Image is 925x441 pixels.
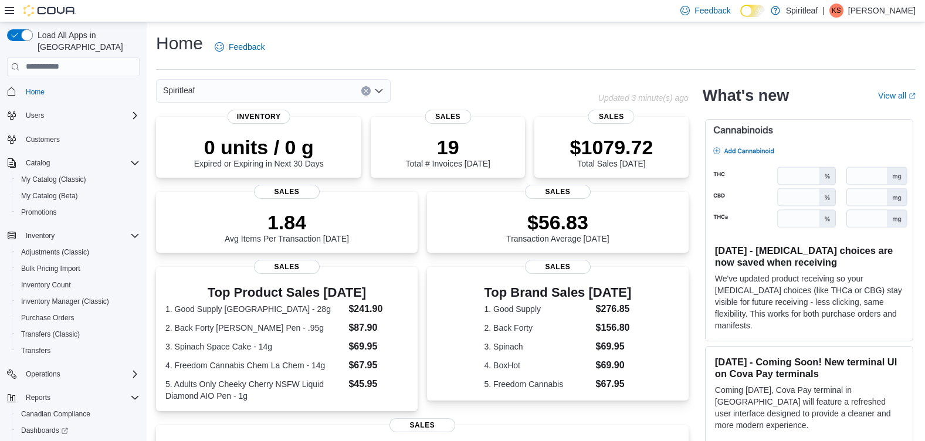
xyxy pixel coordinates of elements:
span: Inventory Manager (Classic) [21,297,109,306]
span: Spiritleaf [163,83,195,97]
span: Promotions [16,205,140,219]
span: Dashboards [21,426,68,435]
a: Adjustments (Classic) [16,245,94,259]
h3: Top Brand Sales [DATE] [484,286,632,300]
button: Inventory Manager (Classic) [12,293,144,310]
span: Canadian Compliance [16,407,140,421]
button: Catalog [2,155,144,171]
span: Adjustments (Classic) [16,245,140,259]
button: Catalog [21,156,55,170]
button: Transfers [12,342,144,359]
span: Customers [26,135,60,144]
dt: 4. Freedom Cannabis Chem La Chem - 14g [165,359,344,371]
dd: $69.95 [348,340,408,354]
span: Feedback [229,41,265,53]
p: Spiritleaf [786,4,818,18]
input: Dark Mode [740,5,765,17]
span: Customers [21,132,140,147]
button: Users [21,108,49,123]
span: Transfers [16,344,140,358]
a: Promotions [16,205,62,219]
button: Reports [2,389,144,406]
span: Users [21,108,140,123]
span: Purchase Orders [16,311,140,325]
img: Cova [23,5,76,16]
dd: $87.90 [348,321,408,335]
span: Sales [588,110,635,124]
button: Inventory [2,228,144,244]
div: Expired or Expiring in Next 30 Days [194,135,324,168]
span: Inventory Manager (Classic) [16,294,140,308]
span: Reports [21,391,140,405]
button: Inventory [21,229,59,243]
span: Canadian Compliance [21,409,90,419]
a: Bulk Pricing Import [16,262,85,276]
a: Customers [21,133,65,147]
a: Transfers [16,344,55,358]
dt: 4. BoxHot [484,359,591,371]
span: Reports [26,393,50,402]
div: Kennedy S [829,4,843,18]
button: Operations [21,367,65,381]
button: Purchase Orders [12,310,144,326]
svg: External link [909,93,916,100]
button: My Catalog (Classic) [12,171,144,188]
span: Transfers [21,346,50,355]
button: Bulk Pricing Import [12,260,144,277]
span: My Catalog (Beta) [16,189,140,203]
button: Reports [21,391,55,405]
span: Sales [525,185,591,199]
dt: 5. Adults Only Cheeky Cherry NSFW Liquid Diamond AIO Pen - 1g [165,378,344,402]
span: My Catalog (Classic) [16,172,140,186]
span: Bulk Pricing Import [16,262,140,276]
dt: 1. Good Supply [GEOGRAPHIC_DATA] - 28g [165,303,344,315]
button: Users [2,107,144,124]
span: My Catalog (Beta) [21,191,78,201]
a: Home [21,85,49,99]
span: Dashboards [16,423,140,437]
h3: Top Product Sales [DATE] [165,286,408,300]
a: Feedback [210,35,269,59]
span: Home [26,87,45,97]
span: Sales [254,260,320,274]
a: My Catalog (Classic) [16,172,91,186]
button: Clear input [361,86,371,96]
p: We've updated product receiving so your [MEDICAL_DATA] choices (like THCa or CBG) stay visible fo... [715,273,903,331]
span: Inventory Count [16,278,140,292]
span: Sales [254,185,320,199]
span: Catalog [21,156,140,170]
dd: $67.95 [596,377,632,391]
span: Inventory Count [21,280,71,290]
p: 19 [405,135,490,159]
p: 1.84 [225,211,349,234]
h2: What's new [703,86,789,105]
span: KS [832,4,841,18]
dd: $276.85 [596,302,632,316]
span: Purchase Orders [21,313,74,323]
a: Canadian Compliance [16,407,95,421]
button: My Catalog (Beta) [12,188,144,204]
span: Sales [425,110,471,124]
button: Transfers (Classic) [12,326,144,342]
div: Avg Items Per Transaction [DATE] [225,211,349,243]
div: Total Sales [DATE] [570,135,653,168]
dt: 2. Back Forty [484,322,591,334]
dd: $241.90 [348,302,408,316]
a: My Catalog (Beta) [16,189,83,203]
span: Catalog [26,158,50,168]
span: Load All Apps in [GEOGRAPHIC_DATA] [33,29,140,53]
span: Dark Mode [740,17,741,18]
button: Inventory Count [12,277,144,293]
div: Total # Invoices [DATE] [405,135,490,168]
span: Home [21,84,140,99]
span: Users [26,111,44,120]
button: Home [2,83,144,100]
span: Adjustments (Classic) [21,247,89,257]
a: Dashboards [12,422,144,439]
span: Sales [389,418,455,432]
button: Promotions [12,204,144,220]
p: $56.83 [506,211,609,234]
button: Open list of options [374,86,384,96]
a: Transfers (Classic) [16,327,84,341]
h1: Home [156,32,203,55]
